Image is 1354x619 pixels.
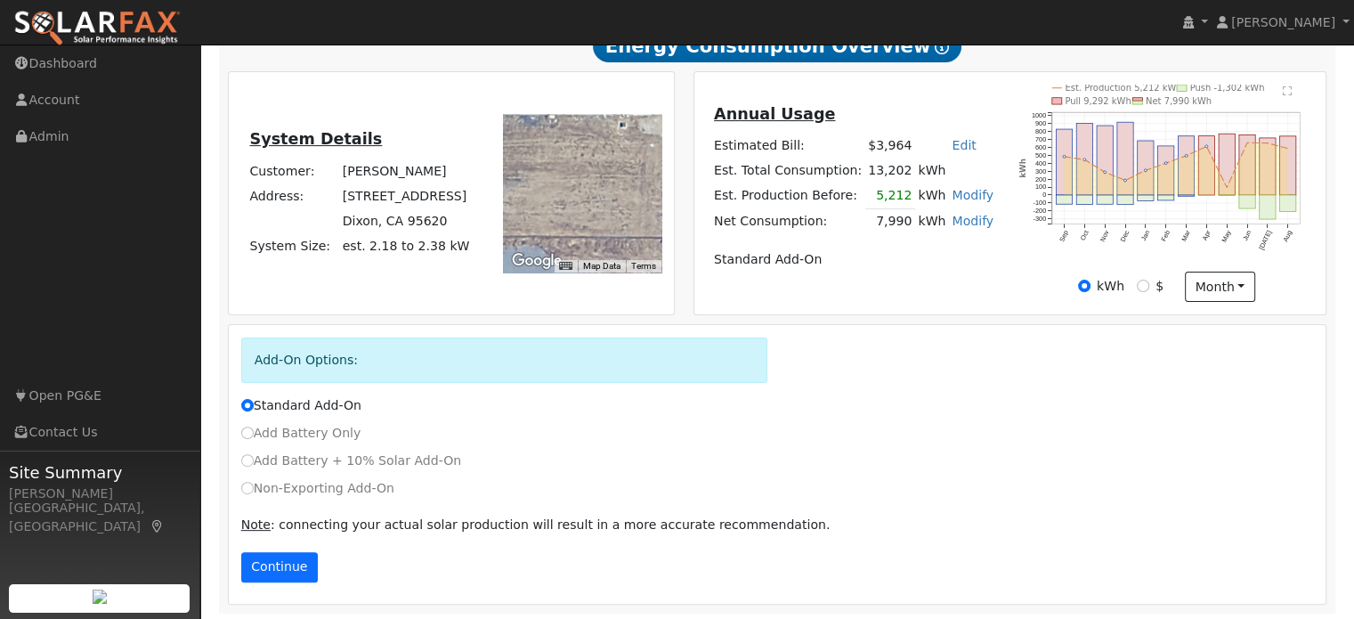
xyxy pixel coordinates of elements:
td: Estimated Bill: [710,133,864,158]
rect: onclick="" [1076,123,1092,194]
text: Apr [1201,228,1212,241]
circle: onclick="" [1246,141,1249,143]
div: Add-On Options: [241,338,768,383]
td: Est. Total Consumption: [710,159,864,183]
text: 400 [1035,159,1046,167]
text: Jun [1241,229,1253,242]
text: Mar [1180,228,1193,242]
circle: onclick="" [1145,168,1147,171]
button: Keyboard shortcuts [559,260,572,273]
span: est. 2.18 to 2.38 kW [343,239,470,253]
text: Pull 9,292 kWh [1066,96,1131,106]
rect: onclick="" [1198,135,1214,194]
a: Map [150,519,166,533]
text: -300 [1034,215,1047,223]
input: Add Battery + 10% Solar Add-On [241,454,254,467]
img: Google [507,249,566,273]
rect: onclick="" [1260,195,1276,219]
u: System Details [249,130,382,148]
u: Note [241,517,271,532]
button: Map Data [583,260,620,273]
text: Jan [1139,229,1151,242]
text: Feb [1160,229,1172,242]
span: Site Summary [9,460,191,485]
circle: onclick="" [1205,144,1208,147]
label: Non-Exporting Add-On [241,479,394,498]
td: System Size: [247,234,339,259]
td: $3,964 [865,133,915,158]
div: [PERSON_NAME] [9,485,191,503]
rect: onclick="" [1239,195,1255,208]
div: [GEOGRAPHIC_DATA], [GEOGRAPHIC_DATA] [9,499,191,536]
text: -200 [1034,207,1047,215]
a: Terms (opens in new tab) [631,261,656,271]
text: kWh [1019,159,1028,178]
circle: onclick="" [1286,147,1289,150]
circle: onclick="" [1267,142,1269,144]
td: [STREET_ADDRESS] [339,183,473,208]
circle: onclick="" [1164,161,1167,164]
rect: onclick="" [1280,195,1296,212]
circle: onclick="" [1185,154,1188,157]
text: 800 [1035,126,1046,134]
text: 1000 [1032,111,1046,119]
input: Add Battery Only [241,427,254,439]
img: SolarFax [13,10,181,47]
td: kWh [915,208,949,234]
text: 200 [1035,175,1046,183]
text: Dec [1119,228,1131,242]
text: 500 [1035,151,1046,159]
td: Est. Production Before: [710,183,864,209]
circle: onclick="" [1124,179,1127,182]
span: : connecting your actual solar production will result in a more accurate recommendation. [241,517,831,532]
a: Modify [952,214,993,228]
text: Est. Production 5,212 kWh [1066,83,1182,93]
text: Aug [1282,229,1294,243]
rect: onclick="" [1076,195,1092,205]
text: May [1220,228,1233,243]
td: Dixon, CA 95620 [339,208,473,233]
rect: onclick="" [1138,195,1154,201]
td: 5,212 [865,183,915,209]
text: -100 [1034,199,1047,207]
text: 100 [1035,183,1046,191]
span: Energy Consumption Overview [593,30,961,62]
td: Net Consumption: [710,208,864,234]
td: kWh [915,183,949,209]
rect: onclick="" [1260,137,1276,194]
text: 600 [1035,143,1046,151]
rect: onclick="" [1280,135,1296,194]
td: Standard Add-On [710,247,996,272]
rect: onclick="" [1117,122,1133,195]
input: Non-Exporting Add-On [241,482,254,494]
rect: onclick="" [1117,195,1133,205]
text: [DATE] [1258,229,1274,251]
td: 7,990 [865,208,915,234]
rect: onclick="" [1219,134,1235,195]
text: 300 [1035,167,1046,175]
circle: onclick="" [1083,158,1086,160]
label: Add Battery + 10% Solar Add-On [241,452,462,470]
td: 13,202 [865,159,915,183]
td: System Size [339,234,473,259]
rect: onclick="" [1158,145,1174,194]
text:  [1283,86,1293,96]
text: Net 7,990 kWh [1146,96,1212,106]
circle: onclick="" [1104,170,1107,173]
span: [PERSON_NAME] [1231,15,1335,29]
rect: onclick="" [1138,141,1154,195]
rect: onclick="" [1056,195,1072,204]
text: Sep [1058,229,1070,243]
a: Edit [952,138,976,152]
rect: onclick="" [1239,134,1255,195]
text: 900 [1035,119,1046,127]
label: $ [1155,277,1163,296]
td: kWh [915,159,997,183]
td: Address: [247,183,339,208]
text: Oct [1079,229,1090,241]
td: Customer: [247,159,339,183]
u: Annual Usage [714,105,835,123]
circle: onclick="" [1226,186,1228,189]
text: 0 [1042,191,1046,199]
input: $ [1137,280,1149,292]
